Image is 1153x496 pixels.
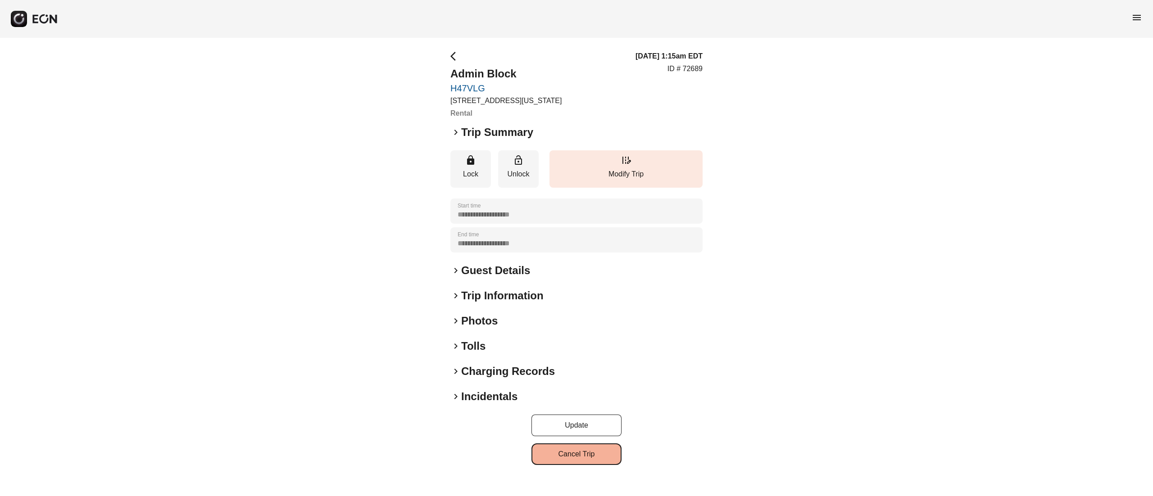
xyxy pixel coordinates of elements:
h2: Incidentals [461,389,517,404]
h3: Rental [450,108,562,119]
h2: Trip Summary [461,125,533,140]
h2: Guest Details [461,263,530,278]
span: keyboard_arrow_right [450,290,461,301]
p: Unlock [503,169,534,180]
span: keyboard_arrow_right [450,265,461,276]
span: lock [465,155,476,166]
span: keyboard_arrow_right [450,341,461,352]
span: lock_open [513,155,524,166]
span: arrow_back_ios [450,51,461,62]
span: keyboard_arrow_right [450,127,461,138]
button: Update [531,415,622,436]
span: keyboard_arrow_right [450,391,461,402]
span: keyboard_arrow_right [450,316,461,326]
h3: [DATE] 1:15am EDT [636,51,703,62]
h2: Admin Block [450,67,562,81]
button: Lock [450,150,491,188]
h2: Charging Records [461,364,555,379]
span: keyboard_arrow_right [450,366,461,377]
button: Modify Trip [549,150,703,188]
h2: Photos [461,314,498,328]
p: ID # 72689 [667,63,703,74]
h2: Trip Information [461,289,544,303]
span: edit_road [621,155,631,166]
p: Modify Trip [554,169,698,180]
button: Cancel Trip [531,443,622,465]
button: Unlock [498,150,539,188]
p: [STREET_ADDRESS][US_STATE] [450,95,562,106]
a: H47VLG [450,83,562,94]
h2: Tolls [461,339,486,353]
span: menu [1131,12,1142,23]
p: Lock [455,169,486,180]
